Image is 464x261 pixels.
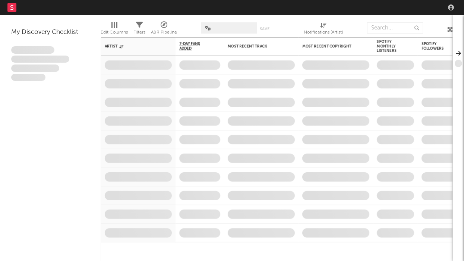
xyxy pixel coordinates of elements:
[101,19,128,40] div: Edit Columns
[11,56,69,63] span: Integer aliquet in purus et
[151,28,177,37] div: A&R Pipeline
[105,44,161,48] div: Artist
[228,44,284,48] div: Most Recent Track
[302,44,358,48] div: Most Recent Copyright
[133,19,145,40] div: Filters
[260,27,269,31] button: Save
[422,42,448,51] div: Spotify Followers
[101,28,128,37] div: Edit Columns
[367,22,423,34] input: Search...
[304,28,343,37] div: Notifications (Artist)
[179,42,209,51] span: 7-Day Fans Added
[133,28,145,37] div: Filters
[304,19,343,40] div: Notifications (Artist)
[151,19,177,40] div: A&R Pipeline
[11,46,54,54] span: Lorem ipsum dolor
[11,74,45,81] span: Aliquam viverra
[11,28,89,37] div: My Discovery Checklist
[377,40,403,53] div: Spotify Monthly Listeners
[11,65,59,72] span: Praesent ac interdum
